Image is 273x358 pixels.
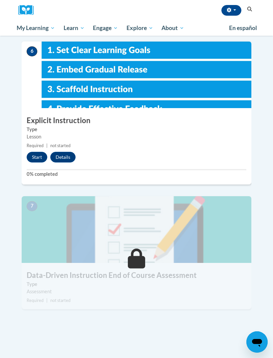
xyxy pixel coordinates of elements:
[225,21,261,35] a: En español
[18,5,38,15] img: Logo brand
[27,133,246,140] div: Lesson
[46,143,48,148] span: |
[161,24,184,32] span: About
[246,331,268,353] iframe: Button to launch messaging window, conversation in progress
[27,201,37,211] span: 7
[50,143,71,148] span: not started
[245,5,255,13] button: Search
[27,281,246,288] label: Type
[12,20,261,36] div: Main menu
[50,152,76,162] button: Details
[93,24,118,32] span: Engage
[17,24,55,32] span: My Learning
[157,20,189,36] a: About
[22,270,251,281] h3: Data-Driven Instruction End of Course Assessment
[12,20,59,36] a: My Learning
[221,5,241,16] button: Account Settings
[127,24,153,32] span: Explore
[59,20,89,36] a: Learn
[27,46,37,56] span: 6
[27,143,44,148] span: Required
[89,20,122,36] a: Engage
[18,5,38,15] a: Cox Campus
[229,24,257,31] span: En español
[27,288,246,295] div: Assessment
[64,24,85,32] span: Learn
[22,196,251,263] img: Course Image
[50,298,71,303] span: not started
[27,298,44,303] span: Required
[27,170,246,178] label: 0% completed
[122,20,157,36] a: Explore
[46,298,48,303] span: |
[27,126,246,133] label: Type
[22,41,251,108] img: Course Image
[27,152,47,162] button: Start
[22,115,251,126] h3: Explicit Instruction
